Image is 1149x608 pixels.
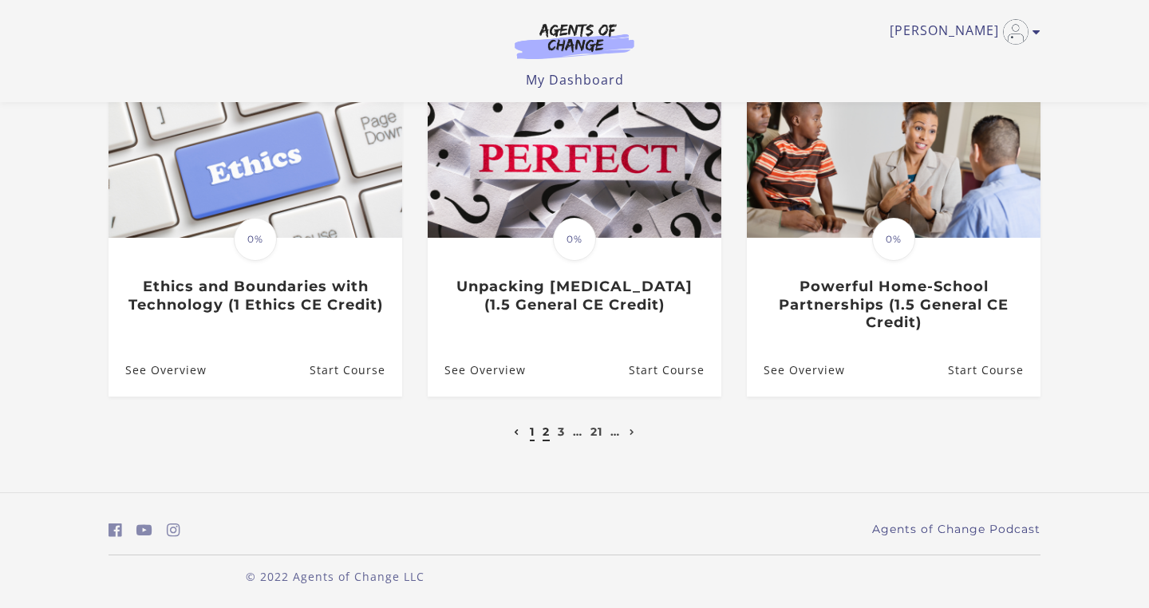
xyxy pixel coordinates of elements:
a: https://www.facebook.com/groups/aswbtestprep (Open in a new window) [109,519,122,542]
p: © 2022 Agents of Change LLC [109,568,562,585]
span: 0% [234,218,277,261]
span: 0% [553,218,596,261]
h3: Powerful Home-School Partnerships (1.5 General CE Credit) [764,278,1023,332]
a: Agents of Change Podcast [872,521,1040,538]
a: Powerful Home-School Partnerships (1.5 General CE Credit): See Overview [747,345,845,397]
a: … [610,424,620,439]
img: Agents of Change Logo [498,22,651,59]
a: Ethics and Boundaries with Technology (1 Ethics CE Credit): See Overview [109,345,207,397]
a: Unpacking Perfectionism (1.5 General CE Credit): See Overview [428,345,526,397]
a: Unpacking Perfectionism (1.5 General CE Credit): Resume Course [629,345,721,397]
a: Toggle menu [890,19,1033,45]
span: 0% [872,218,915,261]
a: Powerful Home-School Partnerships (1.5 General CE Credit): Resume Course [948,345,1040,397]
a: 21 [590,424,602,439]
a: https://www.youtube.com/c/AgentsofChangeTestPrepbyMeaganMitchell (Open in a new window) [136,519,152,542]
i: https://www.youtube.com/c/AgentsofChangeTestPrepbyMeaganMitchell (Open in a new window) [136,523,152,538]
a: https://www.instagram.com/agentsofchangeprep/ (Open in a new window) [167,519,180,542]
a: … [573,424,582,439]
a: Ethics and Boundaries with Technology (1 Ethics CE Credit): Resume Course [310,345,402,397]
a: 1 [530,424,535,439]
a: Next page [626,424,639,439]
a: 2 [543,424,550,439]
i: https://www.facebook.com/groups/aswbtestprep (Open in a new window) [109,523,122,538]
h3: Ethics and Boundaries with Technology (1 Ethics CE Credit) [125,278,385,314]
h3: Unpacking [MEDICAL_DATA] (1.5 General CE Credit) [444,278,704,314]
a: My Dashboard [526,71,624,89]
a: 3 [558,424,565,439]
i: https://www.instagram.com/agentsofchangeprep/ (Open in a new window) [167,523,180,538]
